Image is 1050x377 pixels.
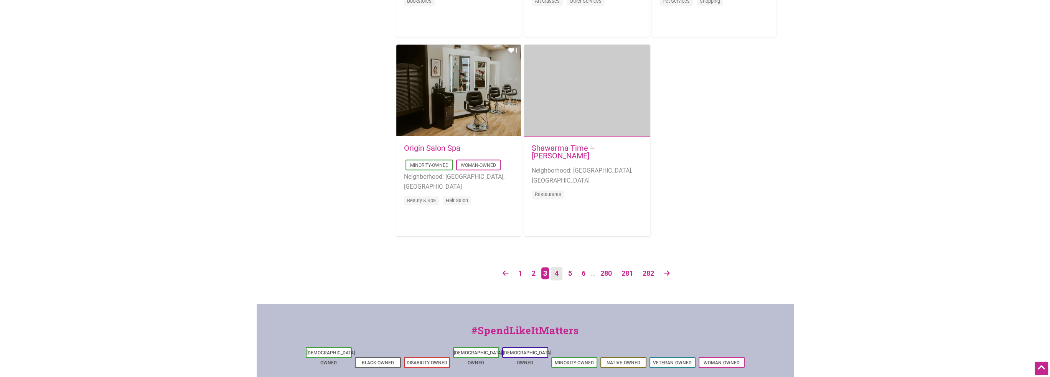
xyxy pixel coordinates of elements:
a: [DEMOGRAPHIC_DATA]-Owned [454,350,504,365]
a: Page 4 [551,267,562,280]
a: Black-Owned [362,360,394,365]
div: Scroll Back to Top [1035,362,1048,375]
a: Page 281 [618,267,637,280]
span: Page 3 [541,267,549,279]
li: Neighborhood: [GEOGRAPHIC_DATA], [GEOGRAPHIC_DATA] [404,172,513,191]
a: Shawarma Time – [PERSON_NAME] [532,143,595,160]
a: Page 5 [564,267,576,280]
a: Page 1 [514,267,526,280]
a: Page 280 [597,267,616,280]
a: Minority-Owned [555,360,594,365]
a: Hair Salon [446,198,468,203]
a: [DEMOGRAPHIC_DATA]-Owned [503,350,553,365]
li: Neighborhood: [GEOGRAPHIC_DATA], [GEOGRAPHIC_DATA] [532,166,643,185]
a: [DEMOGRAPHIC_DATA]-Owned [307,350,356,365]
a: Veteran-Owned [653,360,692,365]
a: Native-Owned [607,360,640,365]
a: Minority-Owned [410,163,448,168]
a: Disability-Owned [407,360,447,365]
a: Beauty & Spa [407,198,436,203]
a: Restaurants [535,191,561,197]
a: Woman-Owned [461,163,496,168]
a: Page 282 [639,267,658,280]
span: … [591,271,595,277]
div: #SpendLikeItMatters [257,323,794,346]
a: Page 6 [578,267,589,280]
a: Origin Salon Spa [404,143,460,153]
a: Page 2 [528,267,539,280]
a: Woman-Owned [704,360,740,365]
